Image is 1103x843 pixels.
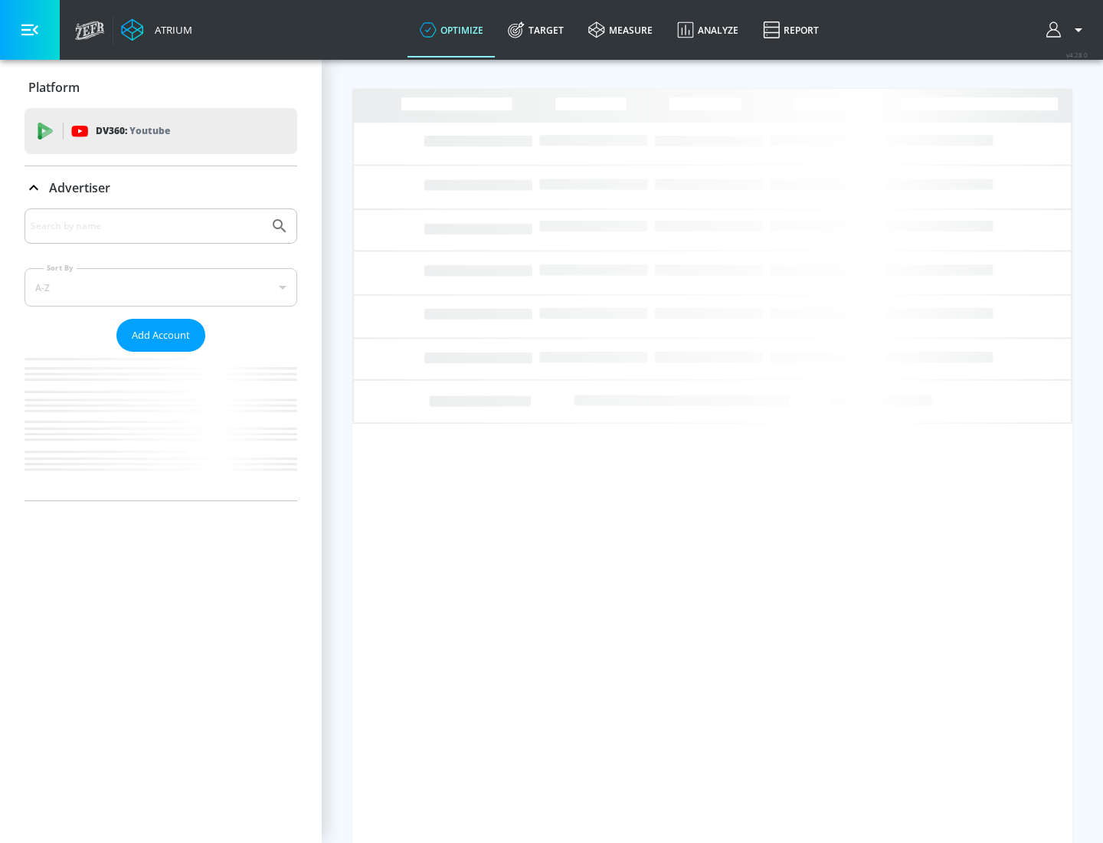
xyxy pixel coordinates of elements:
p: Advertiser [49,179,110,196]
span: Add Account [132,326,190,344]
div: A-Z [25,268,297,307]
a: Target [496,2,576,57]
nav: list of Advertiser [25,352,297,500]
div: DV360: Youtube [25,108,297,154]
p: Platform [28,79,80,96]
button: Add Account [116,319,205,352]
div: Advertiser [25,166,297,209]
span: v 4.28.0 [1066,51,1088,59]
a: Analyze [665,2,751,57]
a: Report [751,2,831,57]
label: Sort By [44,263,77,273]
div: Advertiser [25,208,297,500]
div: Atrium [149,23,192,37]
div: Platform [25,66,297,109]
p: Youtube [129,123,170,139]
a: optimize [407,2,496,57]
p: DV360: [96,123,170,139]
a: Atrium [121,18,192,41]
a: measure [576,2,665,57]
input: Search by name [31,216,263,236]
